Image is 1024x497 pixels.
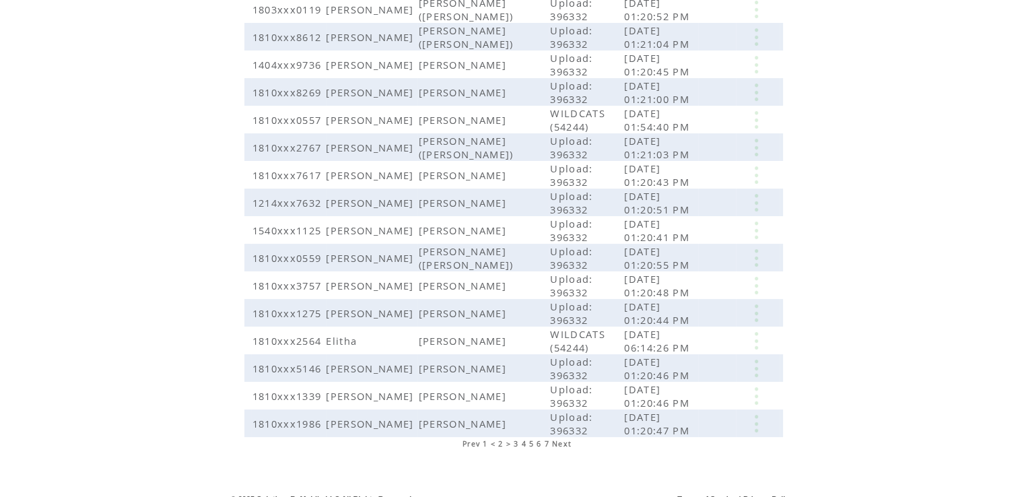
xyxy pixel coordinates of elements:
[326,306,417,320] span: [PERSON_NAME]
[252,141,325,154] span: 1810xxx2767
[252,30,325,44] span: 1810xxx8612
[326,251,417,265] span: [PERSON_NAME]
[624,134,693,161] span: [DATE] 01:21:03 PM
[483,439,487,449] a: 1
[419,134,517,161] span: [PERSON_NAME] ([PERSON_NAME])
[537,439,541,449] a: 6
[252,251,325,265] span: 1810xxx0559
[252,334,325,347] span: 1810xxx2564
[624,300,693,327] span: [DATE] 01:20:44 PM
[550,327,605,354] span: WILDCATS (54244)
[463,439,480,449] a: Prev
[419,279,510,292] span: [PERSON_NAME]
[252,279,325,292] span: 1810xxx3757
[326,389,417,403] span: [PERSON_NAME]
[419,113,510,127] span: [PERSON_NAME]
[550,300,592,327] span: Upload: 396332
[624,189,693,216] span: [DATE] 01:20:51 PM
[252,389,325,403] span: 1810xxx1339
[326,417,417,430] span: [PERSON_NAME]
[326,168,417,182] span: [PERSON_NAME]
[514,439,518,449] a: 3
[252,113,325,127] span: 1810xxx0557
[624,79,693,106] span: [DATE] 01:21:00 PM
[326,58,417,71] span: [PERSON_NAME]
[252,3,325,16] span: 1803xxx0119
[550,410,592,437] span: Upload: 396332
[550,79,592,106] span: Upload: 396332
[419,362,510,375] span: [PERSON_NAME]
[550,355,592,382] span: Upload: 396332
[550,383,592,409] span: Upload: 396332
[419,58,510,71] span: [PERSON_NAME]
[326,362,417,375] span: [PERSON_NAME]
[624,162,693,189] span: [DATE] 01:20:43 PM
[550,162,592,189] span: Upload: 396332
[252,168,325,182] span: 1810xxx7617
[326,30,417,44] span: [PERSON_NAME]
[624,217,693,244] span: [DATE] 01:20:41 PM
[550,244,592,271] span: Upload: 396332
[624,51,693,78] span: [DATE] 01:20:45 PM
[624,106,693,133] span: [DATE] 01:54:40 PM
[326,279,417,292] span: [PERSON_NAME]
[252,58,325,71] span: 1404xxx9736
[326,334,360,347] span: Elitha
[552,439,572,449] a: Next
[550,217,592,244] span: Upload: 396332
[419,86,510,99] span: [PERSON_NAME]
[521,439,526,449] a: 4
[550,189,592,216] span: Upload: 396332
[550,24,592,51] span: Upload: 396332
[550,51,592,78] span: Upload: 396332
[326,3,417,16] span: [PERSON_NAME]
[419,334,510,347] span: [PERSON_NAME]
[550,134,592,161] span: Upload: 396332
[550,272,592,299] span: Upload: 396332
[252,86,325,99] span: 1810xxx8269
[490,439,511,449] span: < 2 >
[419,244,517,271] span: [PERSON_NAME] ([PERSON_NAME])
[419,417,510,430] span: [PERSON_NAME]
[624,244,693,271] span: [DATE] 01:20:55 PM
[326,113,417,127] span: [PERSON_NAME]
[252,196,325,209] span: 1214xxx7632
[252,224,325,237] span: 1540xxx1125
[419,306,510,320] span: [PERSON_NAME]
[529,439,534,449] a: 5
[326,86,417,99] span: [PERSON_NAME]
[550,106,605,133] span: WILDCATS (54244)
[624,355,693,382] span: [DATE] 01:20:46 PM
[252,306,325,320] span: 1810xxx1275
[326,224,417,237] span: [PERSON_NAME]
[419,168,510,182] span: [PERSON_NAME]
[419,389,510,403] span: [PERSON_NAME]
[545,439,549,449] a: 7
[624,327,693,354] span: [DATE] 06:14:26 PM
[326,141,417,154] span: [PERSON_NAME]
[252,417,325,430] span: 1810xxx1986
[624,24,693,51] span: [DATE] 01:21:04 PM
[624,383,693,409] span: [DATE] 01:20:46 PM
[252,362,325,375] span: 1810xxx5146
[624,272,693,299] span: [DATE] 01:20:48 PM
[624,410,693,437] span: [DATE] 01:20:47 PM
[326,196,417,209] span: [PERSON_NAME]
[419,196,510,209] span: [PERSON_NAME]
[419,24,517,51] span: [PERSON_NAME] ([PERSON_NAME])
[419,224,510,237] span: [PERSON_NAME]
